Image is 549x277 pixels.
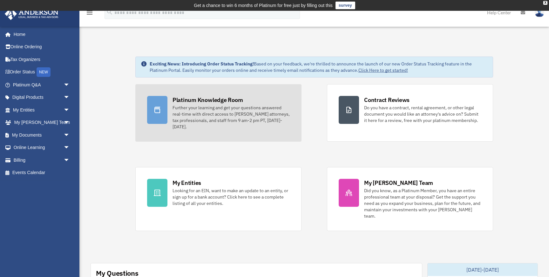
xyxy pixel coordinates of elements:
span: arrow_drop_down [64,141,76,154]
a: Platinum Knowledge Room Further your learning and get your questions answered real-time with dire... [135,84,302,142]
a: Order StatusNEW [4,66,79,79]
div: NEW [37,67,51,77]
i: menu [86,9,93,17]
a: Events Calendar [4,166,79,179]
a: Contract Reviews Do you have a contract, rental agreement, or other legal document you would like... [327,84,493,142]
a: Home [4,28,76,41]
div: Further your learning and get your questions answered real-time with direct access to [PERSON_NAM... [173,105,290,130]
div: [DATE]-[DATE] [428,263,538,276]
a: My [PERSON_NAME] Team Did you know, as a Platinum Member, you have an entire professional team at... [327,167,493,231]
img: Anderson Advisors Platinum Portal [3,8,60,20]
div: Get a chance to win 6 months of Platinum for free just by filling out this [194,2,333,9]
div: Platinum Knowledge Room [173,96,243,104]
div: Based on your feedback, we're thrilled to announce the launch of our new Order Status Tracking fe... [150,61,488,73]
a: Digital Productsarrow_drop_down [4,91,79,104]
span: arrow_drop_down [64,116,76,129]
a: Tax Organizers [4,53,79,66]
a: My Documentsarrow_drop_down [4,129,79,141]
a: My Entities Looking for an EIN, want to make an update to an entity, or sign up for a bank accoun... [135,167,302,231]
span: arrow_drop_down [64,154,76,167]
a: Online Ordering [4,41,79,53]
i: search [106,9,113,16]
a: Billingarrow_drop_down [4,154,79,166]
a: menu [86,11,93,17]
span: arrow_drop_down [64,104,76,117]
a: Online Learningarrow_drop_down [4,141,79,154]
a: My Entitiesarrow_drop_down [4,104,79,116]
div: Contract Reviews [364,96,410,104]
span: arrow_drop_down [64,78,76,91]
div: Did you know, as a Platinum Member, you have an entire professional team at your disposal? Get th... [364,187,481,219]
div: My Entities [173,179,201,187]
img: User Pic [535,8,544,17]
span: arrow_drop_down [64,91,76,104]
strong: Exciting News: Introducing Order Status Tracking! [150,61,254,67]
div: Do you have a contract, rental agreement, or other legal document you would like an attorney's ad... [364,105,481,124]
span: arrow_drop_down [64,129,76,142]
a: My [PERSON_NAME] Teamarrow_drop_down [4,116,79,129]
div: Looking for an EIN, want to make an update to an entity, or sign up for a bank account? Click her... [173,187,290,206]
div: close [543,1,547,5]
a: survey [335,2,355,9]
div: My [PERSON_NAME] Team [364,179,433,187]
a: Platinum Q&Aarrow_drop_down [4,78,79,91]
a: Click Here to get started! [358,67,408,73]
